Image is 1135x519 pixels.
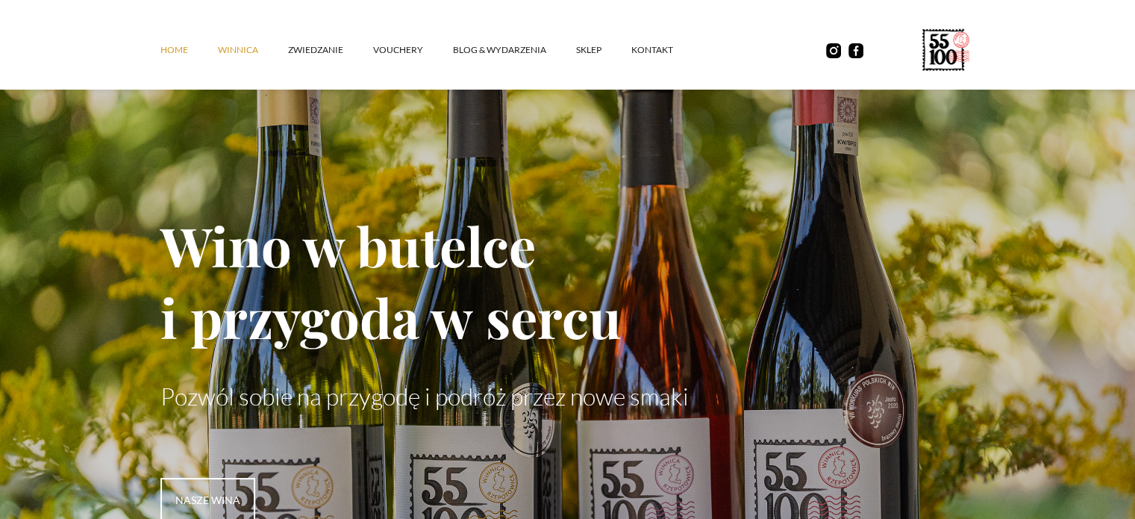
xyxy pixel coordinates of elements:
a: kontakt [631,28,703,72]
a: winnica [218,28,288,72]
a: Home [160,28,218,72]
a: vouchery [373,28,453,72]
h1: Wino w butelce i przygoda w sercu [160,209,975,352]
a: ZWIEDZANIE [288,28,373,72]
a: SKLEP [576,28,631,72]
a: Blog & Wydarzenia [453,28,576,72]
p: Pozwól sobie na przygodę i podróż przez nowe smaki [160,382,975,411]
